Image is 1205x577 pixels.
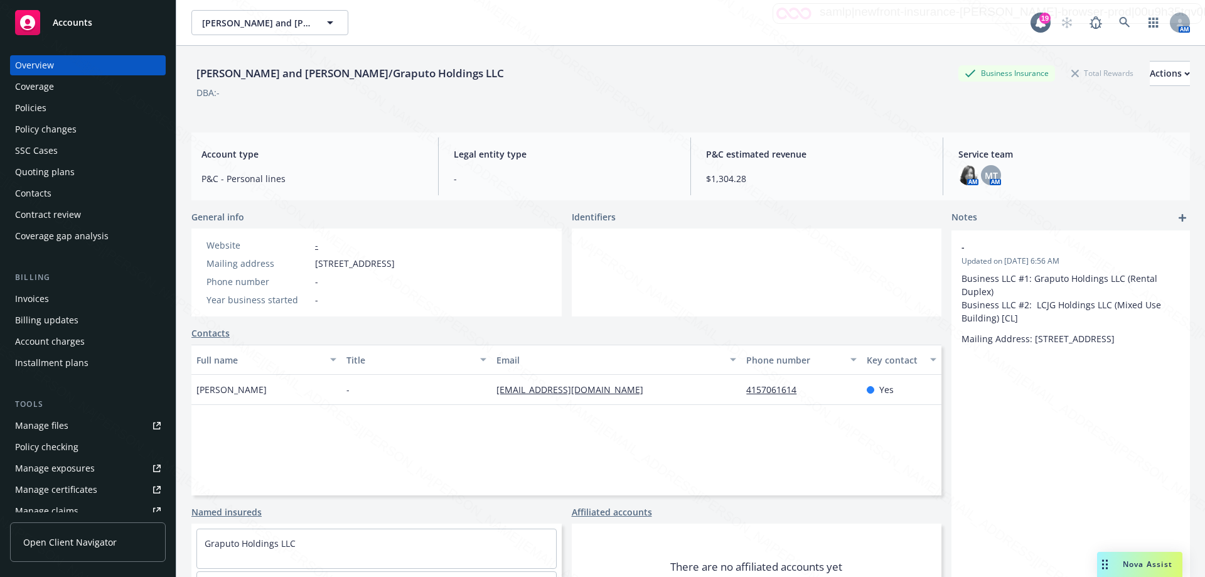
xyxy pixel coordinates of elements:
div: Year business started [206,293,310,306]
div: Manage certificates [15,480,97,500]
p: Mailing Address: [STREET_ADDRESS] [961,332,1180,345]
span: - [315,275,318,288]
span: Updated on [DATE] 6:56 AM [961,256,1180,267]
div: Policy changes [15,119,77,139]
a: Search [1112,10,1137,35]
div: Contacts [15,183,51,203]
a: Contacts [191,326,230,340]
span: - [961,240,1147,254]
div: Coverage [15,77,54,97]
button: Full name [191,345,341,375]
span: Identifiers [572,210,616,224]
span: Legal entity type [454,148,675,161]
button: Email [491,345,741,375]
span: P&C - Personal lines [201,172,423,185]
span: [STREET_ADDRESS] [315,257,395,270]
div: Installment plans [15,353,88,373]
div: Billing [10,271,166,284]
div: DBA: - [196,86,220,99]
div: Invoices [15,289,49,309]
a: Manage certificates [10,480,166,500]
span: $1,304.28 [706,172,928,185]
a: [EMAIL_ADDRESS][DOMAIN_NAME] [496,384,653,396]
div: Key contact [867,353,923,367]
span: General info [191,210,244,224]
span: MT [985,169,998,182]
div: Policy checking [15,437,78,457]
div: Phone number [206,275,310,288]
div: 19 [1039,13,1051,24]
a: Quoting plans [10,162,166,182]
span: Account type [201,148,423,161]
a: Affiliated accounts [572,505,652,519]
span: - [315,293,318,306]
div: Manage files [15,416,68,436]
a: - [315,239,318,251]
a: Policies [10,98,166,118]
a: Coverage [10,77,166,97]
div: Billing updates [15,310,78,330]
div: Business Insurance [958,65,1055,81]
img: photo [958,165,978,185]
span: Service team [958,148,1180,161]
span: Notes [951,210,977,225]
a: Policy checking [10,437,166,457]
button: Title [341,345,491,375]
a: Contacts [10,183,166,203]
span: P&C estimated revenue [706,148,928,161]
p: Business LLC #1: Graputo Holdings LLC (Rental Duplex) Business LLC #2: LCJG Holdings LLC (Mixed U... [961,272,1180,325]
a: Named insureds [191,505,262,519]
a: add [1175,210,1190,225]
span: There are no affiliated accounts yet [670,559,842,574]
a: Manage exposures [10,458,166,478]
a: Billing updates [10,310,166,330]
div: [PERSON_NAME] and [PERSON_NAME]/Graputo Holdings LLC [191,65,509,82]
div: Email [496,353,722,367]
a: Manage claims [10,501,166,521]
a: Policy changes [10,119,166,139]
span: [PERSON_NAME] [196,383,267,396]
button: Actions [1150,61,1190,86]
div: Contract review [15,205,81,225]
button: Nova Assist [1097,552,1182,577]
a: Manage files [10,416,166,436]
button: Key contact [862,345,941,375]
div: Account charges [15,332,85,352]
span: Nova Assist [1123,559,1172,569]
div: Manage claims [15,501,78,521]
a: Overview [10,55,166,75]
span: Open Client Navigator [23,536,117,549]
a: Start snowing [1054,10,1079,35]
span: Accounts [53,18,92,28]
div: Tools [10,398,166,411]
div: Website [206,239,310,252]
a: Coverage gap analysis [10,226,166,246]
div: SSC Cases [15,141,58,161]
div: Drag to move [1097,552,1113,577]
span: - [346,383,350,396]
a: Graputo Holdings LLC [205,537,296,549]
button: Phone number [741,345,861,375]
div: Coverage gap analysis [15,226,109,246]
button: [PERSON_NAME] and [PERSON_NAME]/Graputo Holdings LLC [191,10,348,35]
div: Overview [15,55,54,75]
a: Report a Bug [1083,10,1108,35]
div: Actions [1150,62,1190,85]
a: Switch app [1141,10,1166,35]
div: Manage exposures [15,458,95,478]
a: Invoices [10,289,166,309]
div: Title [346,353,473,367]
span: - [454,172,675,185]
div: Mailing address [206,257,310,270]
div: Full name [196,353,323,367]
div: Policies [15,98,46,118]
a: SSC Cases [10,141,166,161]
span: Yes [879,383,894,396]
a: Contract review [10,205,166,225]
span: [PERSON_NAME] and [PERSON_NAME]/Graputo Holdings LLC [202,16,311,30]
a: Accounts [10,5,166,40]
a: Installment plans [10,353,166,373]
div: -Updated on [DATE] 6:56 AMBusiness LLC #1: Graputo Holdings LLC (Rental Duplex) Business LLC #2: ... [951,230,1190,355]
a: Account charges [10,332,166,352]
